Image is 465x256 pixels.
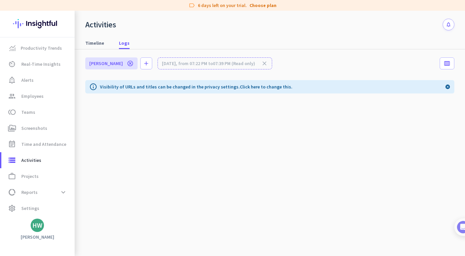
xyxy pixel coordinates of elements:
[189,2,195,9] i: label
[8,172,16,180] i: work_outline
[1,184,75,200] a: data_usageReportsexpand_more
[8,60,16,68] i: av_timer
[240,84,292,90] a: Click here to change this.
[21,156,41,164] span: Activities
[85,40,104,46] span: Timeline
[249,2,276,9] a: Choose plan
[158,57,272,69] div: [DATE], from 07:22 PM to 07:39 PM (Read only)
[143,60,150,67] i: add
[8,92,16,100] i: group
[85,20,116,30] div: Activities
[21,172,39,180] span: Projects
[8,108,16,116] i: toll
[21,92,44,100] span: Employees
[1,88,75,104] a: groupEmployees
[57,186,69,198] button: expand_more
[89,60,123,67] span: [PERSON_NAME]
[21,76,34,84] span: Alerts
[440,57,454,69] button: calendar_view_week
[89,83,97,91] i: info
[21,44,62,52] span: Productivity Trends
[21,204,39,212] span: Settings
[1,152,75,168] a: storageActivities
[119,40,130,46] span: Logs
[13,11,62,37] img: Insightful logo
[1,136,75,152] a: event_noteTime and Attendance
[443,19,454,30] button: notifications
[21,188,38,196] span: Reports
[445,83,450,91] i: cancel
[8,188,16,196] i: data_usage
[100,83,292,90] p: Visibility of URLs and titles can be changed in the privacy settings.
[21,140,66,148] span: Time and Attendance
[8,124,16,132] i: perm_media
[8,140,16,148] i: event_note
[1,168,75,184] a: work_outlineProjects
[8,156,16,164] i: storage
[1,104,75,120] a: tollTeams
[1,56,75,72] a: av_timerReal-Time Insights
[32,222,42,229] div: HW
[8,204,16,212] i: settings
[446,22,451,27] i: notifications
[261,60,268,67] i: close
[8,76,16,84] i: notification_important
[127,60,134,67] i: cancel
[1,200,75,216] a: settingsSettings
[140,57,152,69] button: add
[1,120,75,136] a: perm_mediaScreenshots
[444,60,450,67] i: calendar_view_week
[1,72,75,88] a: notification_importantAlerts
[1,40,75,56] a: menu-itemProductivity Trends
[21,108,35,116] span: Teams
[9,45,15,51] img: menu-item
[21,124,47,132] span: Screenshots
[21,60,61,68] span: Real-Time Insights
